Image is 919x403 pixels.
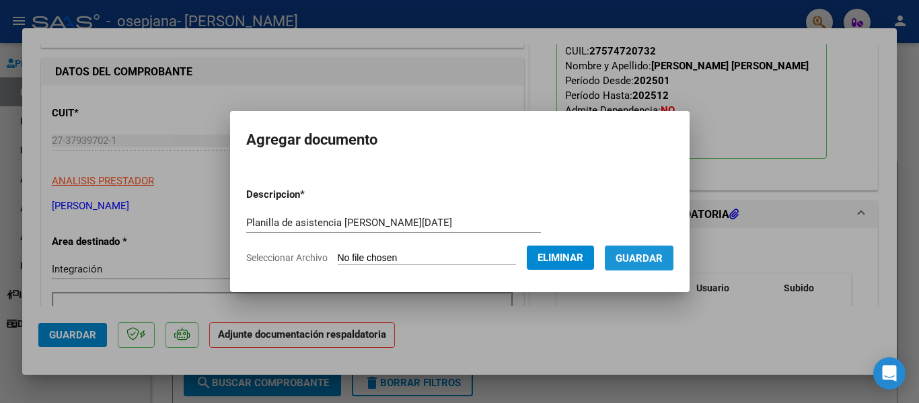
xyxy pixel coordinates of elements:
button: Eliminar [527,246,594,270]
span: Eliminar [538,252,583,264]
button: Guardar [605,246,673,270]
p: Descripcion [246,187,375,203]
span: Seleccionar Archivo [246,252,328,263]
span: Guardar [616,252,663,264]
h2: Agregar documento [246,127,673,153]
div: Open Intercom Messenger [873,357,906,390]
